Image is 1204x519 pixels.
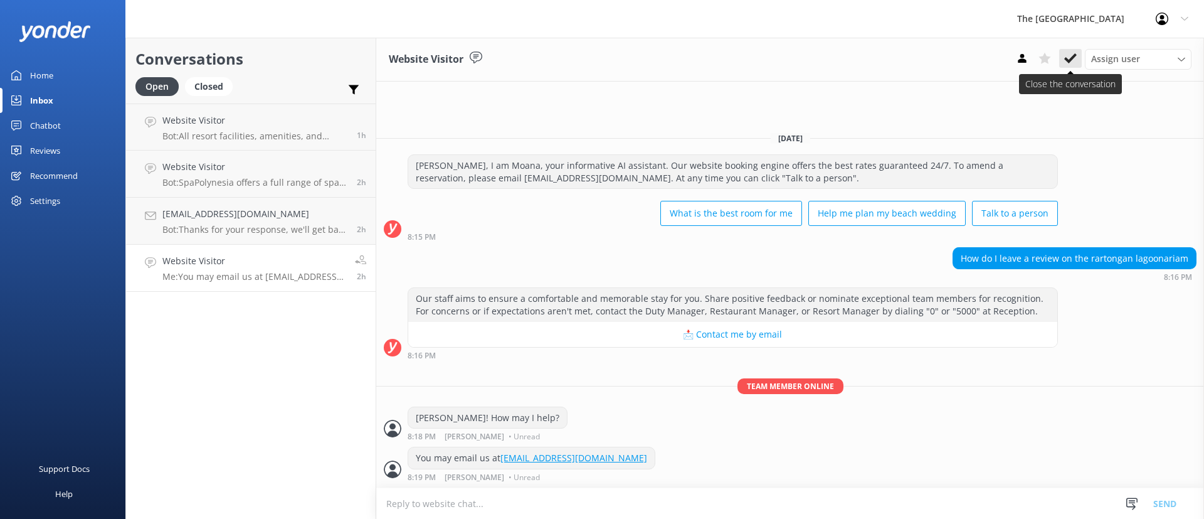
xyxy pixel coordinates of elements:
span: • Unread [509,474,540,481]
h3: Website Visitor [389,51,463,68]
span: Sep 13 2025 08:57pm (UTC -10:00) Pacific/Honolulu [357,177,366,188]
button: Help me plan my beach wedding [808,201,966,226]
div: Inbox [30,88,53,113]
span: [PERSON_NAME] [445,433,504,441]
div: Chatbot [30,113,61,138]
p: Me: You may email us at [EMAIL_ADDRESS][DOMAIN_NAME] [162,271,346,282]
span: Sep 13 2025 09:47pm (UTC -10:00) Pacific/Honolulu [357,130,366,141]
span: Assign user [1091,52,1140,66]
div: [PERSON_NAME]! How may I help? [408,407,567,429]
a: Website VisitorBot:All resort facilities, amenities, and services, including the pool, are reserv... [126,104,376,151]
p: Bot: SpaPolynesia offers a full range of spa treatments. The spa is open [DATE] to [DATE] from 9a... [162,177,347,188]
span: [PERSON_NAME] [445,474,504,481]
strong: 8:16 PM [408,352,436,360]
a: Open [135,79,185,93]
span: Team member online [737,378,843,394]
p: Bot: All resort facilities, amenities, and services, including the pool, are reserved exclusively... [162,131,347,142]
div: [PERSON_NAME], I am Moana, your informative AI assistant. Our website booking engine offers the b... [408,155,1057,188]
strong: 8:18 PM [408,433,436,441]
a: Closed [185,79,239,93]
div: Settings [30,188,60,213]
h2: Conversations [135,47,366,71]
div: Reviews [30,138,60,163]
span: • Unread [509,433,540,441]
span: [DATE] [771,133,810,144]
a: Website VisitorBot:SpaPolynesia offers a full range of spa treatments. The spa is open [DATE] to ... [126,151,376,198]
div: You may email us at [408,447,655,469]
div: Home [30,63,53,88]
div: Sep 13 2025 08:18pm (UTC -10:00) Pacific/Honolulu [408,432,568,441]
strong: 8:15 PM [408,233,436,241]
strong: 8:19 PM [408,474,436,481]
span: Sep 13 2025 08:19pm (UTC -10:00) Pacific/Honolulu [357,271,366,282]
h4: Website Visitor [162,254,346,268]
p: Bot: Thanks for your response, we'll get back to you as soon as we can during opening hours. [162,224,347,235]
div: Closed [185,77,233,96]
div: How do I leave a review on the rartongan lagoonariam [953,248,1196,269]
a: Website VisitorMe:You may email us at [EMAIL_ADDRESS][DOMAIN_NAME]2h [126,245,376,292]
h4: Website Visitor [162,114,347,127]
button: 📩 Contact me by email [408,322,1057,347]
div: Sep 13 2025 08:16pm (UTC -10:00) Pacific/Honolulu [408,351,1058,360]
img: yonder-white-logo.png [19,21,91,42]
div: Sep 13 2025 08:19pm (UTC -10:00) Pacific/Honolulu [408,473,655,481]
a: [EMAIL_ADDRESS][DOMAIN_NAME]Bot:Thanks for your response, we'll get back to you as soon as we can... [126,198,376,245]
div: Support Docs [39,456,90,481]
div: Our staff aims to ensure a comfortable and memorable stay for you. Share positive feedback or nom... [408,288,1057,321]
div: Help [55,481,73,506]
div: Assign User [1085,49,1191,69]
a: [EMAIL_ADDRESS][DOMAIN_NAME] [500,452,647,464]
strong: 8:16 PM [1164,274,1192,281]
div: Recommend [30,163,78,188]
div: Open [135,77,179,96]
button: Talk to a person [972,201,1058,226]
div: Sep 13 2025 08:15pm (UTC -10:00) Pacific/Honolulu [408,232,1058,241]
h4: Website Visitor [162,160,347,174]
h4: [EMAIL_ADDRESS][DOMAIN_NAME] [162,207,347,221]
span: Sep 13 2025 08:26pm (UTC -10:00) Pacific/Honolulu [357,224,366,235]
button: What is the best room for me [660,201,802,226]
div: Sep 13 2025 08:16pm (UTC -10:00) Pacific/Honolulu [953,272,1196,281]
